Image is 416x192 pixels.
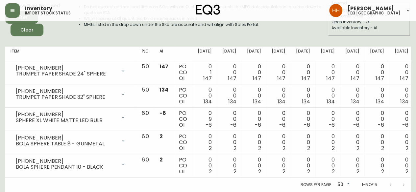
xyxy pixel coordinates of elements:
div: TRUMPET PAPER SHADE 32" SPHERE [16,94,116,100]
div: 0 1 [198,64,212,81]
span: 2 [233,144,236,152]
div: 0 0 [321,87,335,105]
div: 0 0 [271,157,285,175]
span: 2 [332,144,335,152]
td: 6.0 [136,108,154,131]
span: 2 [381,168,384,175]
span: 147 [253,75,261,82]
div: 0 0 [271,64,285,81]
span: OI [179,75,184,82]
div: [PHONE_NUMBER]TRUMPET PAPER SHADE 24" SPHERE [11,64,131,78]
img: logo [196,5,220,15]
div: 0 0 [296,87,310,105]
div: 0 0 [222,87,236,105]
div: 0 0 [394,64,408,81]
div: [PHONE_NUMBER]BOLA SPHERE PENDANT 10 - BLACK [11,157,131,171]
span: 147 [400,75,408,82]
div: 0 0 [370,87,384,105]
th: PLC [136,47,154,61]
span: Inventory [25,6,52,11]
th: Item [5,47,136,61]
div: 0 0 [345,64,359,81]
div: 0 0 [271,87,285,105]
div: 0 0 [222,134,236,151]
span: 147 [326,75,335,82]
span: -6 [206,121,212,129]
td: 6.0 [136,131,154,154]
span: 134 [400,98,408,105]
span: 147 [375,75,384,82]
th: AI [154,47,174,61]
div: 0 0 [394,110,408,128]
div: BOLA SPHERE TABLE 8 - GUNMETAL [16,141,116,147]
div: 0 0 [345,134,359,151]
td: 6.0 [136,154,154,178]
div: 0 0 [247,134,261,151]
span: 2 [159,156,163,163]
div: 0 0 [345,157,359,175]
div: 0 0 [198,157,212,175]
div: PO CO [179,87,187,105]
span: 2 [356,144,359,152]
th: [DATE] [389,47,414,61]
span: -6 [353,121,359,129]
div: 0 9 [198,110,212,128]
div: 0 0 [247,87,261,105]
span: -6 [378,121,384,129]
div: [PHONE_NUMBER]BOLA SPHERE TABLE 8 - GUNMETAL [11,134,131,148]
h5: import stock status [25,11,71,15]
div: 0 0 [370,64,384,81]
span: 2 [405,168,408,175]
span: 134 [253,98,261,105]
th: [DATE] [364,47,389,61]
span: 2 [258,168,261,175]
div: 0 0 [394,87,408,105]
span: -6 [279,121,285,129]
span: -6 [402,121,408,129]
span: -6 [230,121,236,129]
td: 5.0 [136,84,154,108]
div: 0 0 [247,157,261,175]
td: 5.0 [136,61,154,84]
span: 134 [228,98,236,105]
th: [DATE] [192,47,217,61]
div: 0 0 [247,64,261,81]
span: 134 [376,98,384,105]
div: SPHERE XL WHITE MATTE LED BULB [16,117,116,123]
span: 134 [327,98,335,105]
div: [PHONE_NUMBER] [16,65,116,71]
span: 2 [282,168,285,175]
span: OI [179,121,184,129]
span: 134 [159,86,168,94]
span: 2 [159,133,163,140]
span: 2 [356,168,359,175]
div: 0 0 [394,157,408,175]
div: [PHONE_NUMBER] [16,112,116,117]
th: [DATE] [291,47,315,61]
th: [DATE] [266,47,291,61]
div: 0 0 [198,87,212,105]
span: 147 [277,75,285,82]
span: Clear [16,26,38,34]
th: [DATE] [315,47,340,61]
div: 0 0 [296,110,310,128]
div: PO CO [179,134,187,151]
div: 0 0 [321,64,335,81]
img: 6b766095664b4c6b511bd6e414aa3971 [329,4,342,17]
p: 1-5 of 5 [361,182,377,188]
div: 0 0 [296,64,310,81]
h5: eq3 [GEOGRAPHIC_DATA] [348,11,400,15]
div: 0 0 [370,110,384,128]
div: 0 0 [370,134,384,151]
div: 0 0 [271,110,285,128]
div: BOLA SPHERE PENDANT 10 - BLACK [16,164,116,170]
span: 147 [351,75,359,82]
div: 0 0 [247,110,261,128]
th: [DATE] [242,47,266,61]
div: 0 0 [222,110,236,128]
div: 0 0 [296,157,310,175]
button: Clear [11,24,43,36]
div: 0 0 [271,134,285,151]
span: OI [179,144,184,152]
div: 0 0 [222,157,236,175]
